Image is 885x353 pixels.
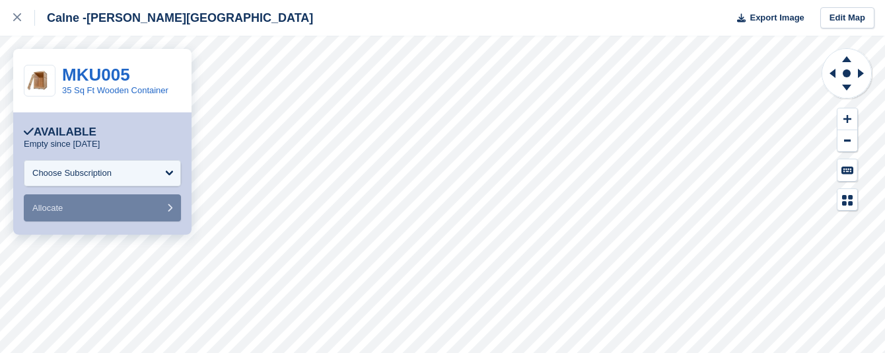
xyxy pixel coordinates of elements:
a: MKU005 [62,65,130,85]
div: Available [24,126,96,139]
button: Allocate [24,194,181,221]
button: Zoom In [837,108,857,130]
button: Zoom Out [837,130,857,152]
span: Export Image [750,11,804,24]
span: Allocate [32,203,63,213]
div: Calne -[PERSON_NAME][GEOGRAPHIC_DATA] [35,10,313,26]
a: Edit Map [820,7,874,29]
p: Empty since [DATE] [24,139,100,149]
button: Map Legend [837,189,857,211]
div: Choose Subscription [32,167,112,180]
button: Keyboard Shortcuts [837,159,857,181]
button: Export Image [729,7,804,29]
img: 180322_timberPackaging_websiteImages_1120x763px_removalParent2-500x340.jpg [24,70,55,91]
a: 35 Sq Ft Wooden Container [62,85,168,95]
